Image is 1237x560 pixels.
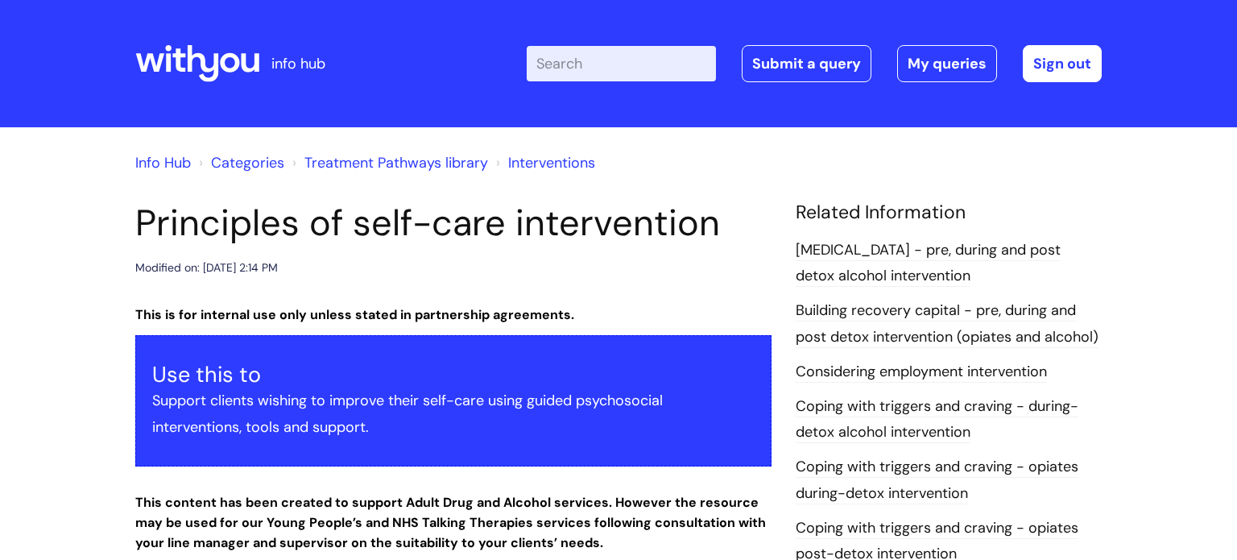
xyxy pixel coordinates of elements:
li: Interventions [492,150,595,176]
a: Categories [211,153,284,172]
a: Submit a query [742,45,871,82]
a: Considering employment intervention [796,362,1047,383]
strong: This is for internal use only unless stated in partnership agreements. [135,306,574,323]
strong: This content has been created to support Adult Drug and Alcohol services. However the resource ma... [135,494,766,551]
p: Support clients wishing to improve their self-care using guided psychosocial interventions, tools... [152,388,755,440]
li: Solution home [195,150,284,176]
input: Search [527,46,716,81]
li: Treatment Pathways library [288,150,488,176]
div: | - [527,45,1102,82]
h1: Principles of self-care intervention [135,201,772,245]
a: [MEDICAL_DATA] - pre, during and post detox alcohol intervention [796,240,1061,287]
a: Treatment Pathways library [304,153,488,172]
a: Building recovery capital - pre, during and post detox intervention (opiates and alcohol) [796,301,1098,347]
p: info hub [271,51,325,77]
a: Sign out [1023,45,1102,82]
a: Interventions [508,153,595,172]
h4: Related Information [796,201,1102,224]
a: Coping with triggers and craving - during-detox alcohol intervention [796,396,1078,443]
a: Coping with triggers and craving - opiates during-detox intervention [796,457,1078,504]
a: My queries [897,45,997,82]
a: Info Hub [135,153,191,172]
div: Modified on: [DATE] 2:14 PM [135,258,278,278]
h3: Use this to [152,362,755,388]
